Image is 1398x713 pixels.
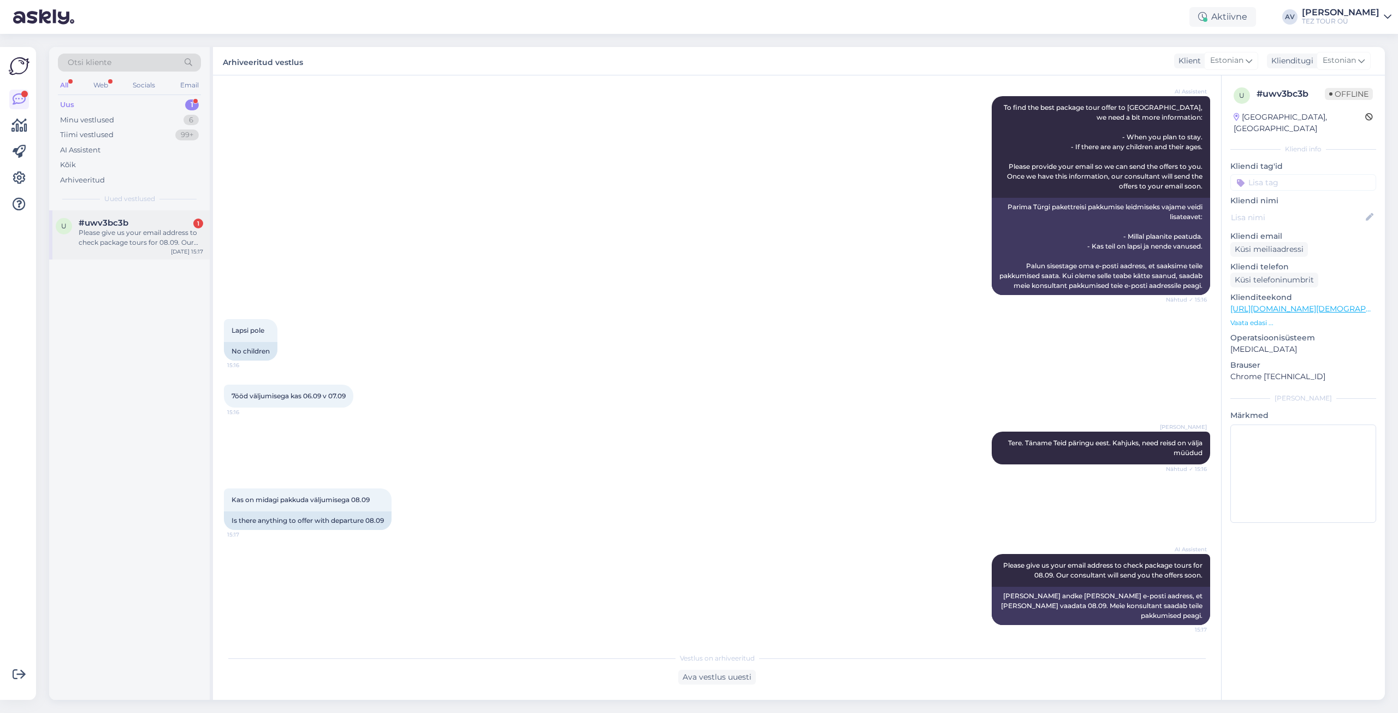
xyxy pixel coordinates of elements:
[1282,9,1298,25] div: AV
[232,326,264,334] span: Lapsi pole
[1230,195,1376,207] p: Kliendi nimi
[1230,292,1376,303] p: Klienditeekond
[1230,371,1376,382] p: Chrome [TECHNICAL_ID]
[1166,626,1207,634] span: 15:17
[1230,332,1376,344] p: Operatsioonisüsteem
[1189,7,1256,27] div: Aktiivne
[1239,91,1245,99] span: u
[185,99,199,110] div: 1
[680,653,755,663] span: Vestlus on arhiveeritud
[1323,55,1356,67] span: Estonian
[183,115,199,126] div: 6
[131,78,157,92] div: Socials
[1257,87,1325,101] div: # uwv3bc3b
[60,115,114,126] div: Minu vestlused
[1230,410,1376,421] p: Märkmed
[58,78,70,92] div: All
[1210,55,1243,67] span: Estonian
[1267,55,1313,67] div: Klienditugi
[60,175,105,186] div: Arhiveeritud
[1166,465,1207,473] span: Nähtud ✓ 15:16
[992,198,1210,295] div: Parima Türgi pakettreisi pakkumise leidmiseks vajame veidi lisateavet: - Millal plaanite peatuda....
[193,219,203,228] div: 1
[60,160,76,170] div: Kõik
[61,222,67,230] span: u
[1166,87,1207,96] span: AI Assistent
[1302,17,1379,26] div: TEZ TOUR OÜ
[224,511,392,530] div: Is there anything to offer with departure 08.09
[232,496,370,504] span: Kas on midagi pakkuda väljumisega 08.09
[678,670,756,685] div: Ava vestlus uuesti
[1230,344,1376,355] p: [MEDICAL_DATA]
[1230,360,1376,371] p: Brauser
[171,248,203,256] div: [DATE] 15:17
[1230,231,1376,242] p: Kliendi email
[1174,55,1201,67] div: Klient
[1230,393,1376,403] div: [PERSON_NAME]
[227,408,268,416] span: 15:16
[1160,423,1207,431] span: [PERSON_NAME]
[227,361,268,369] span: 15:16
[1230,174,1376,191] input: Lisa tag
[1234,111,1365,134] div: [GEOGRAPHIC_DATA], [GEOGRAPHIC_DATA]
[1230,242,1308,257] div: Küsi meiliaadressi
[1008,439,1204,457] span: Tere. Täname Teid päringu eest. Kahjuks, need reisd on välja müüdud
[1302,8,1379,17] div: [PERSON_NAME]
[1230,273,1318,287] div: Küsi telefoninumbrit
[79,218,128,228] span: #uwv3bc3b
[9,56,29,76] img: Askly Logo
[1230,161,1376,172] p: Kliendi tag'id
[1325,88,1373,100] span: Offline
[79,228,203,248] div: Please give us your email address to check package tours for 08.09. Our consultant will send you ...
[1166,545,1207,553] span: AI Assistent
[1230,261,1376,273] p: Kliendi telefon
[223,54,303,68] label: Arhiveeritud vestlus
[1166,296,1207,304] span: Nähtud ✓ 15:16
[992,587,1210,625] div: [PERSON_NAME] andke [PERSON_NAME] e-posti aadress, et [PERSON_NAME] vaadata 08.09. Meie konsultan...
[175,129,199,140] div: 99+
[227,531,268,539] span: 15:17
[60,99,74,110] div: Uus
[60,145,100,156] div: AI Assistent
[232,392,346,400] span: 7ööd väljumisega kas 06.09 v 07.09
[178,78,201,92] div: Email
[1004,103,1204,190] span: To find the best package tour offer to [GEOGRAPHIC_DATA], we need a bit more information: - When ...
[91,78,110,92] div: Web
[1230,318,1376,328] p: Vaata edasi ...
[60,129,114,140] div: Tiimi vestlused
[1231,211,1364,223] input: Lisa nimi
[224,342,277,361] div: No children
[1302,8,1391,26] a: [PERSON_NAME]TEZ TOUR OÜ
[1230,144,1376,154] div: Kliendi info
[104,194,155,204] span: Uued vestlused
[1003,561,1204,579] span: Please give us your email address to check package tours for 08.09. Our consultant will send you ...
[68,57,111,68] span: Otsi kliente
